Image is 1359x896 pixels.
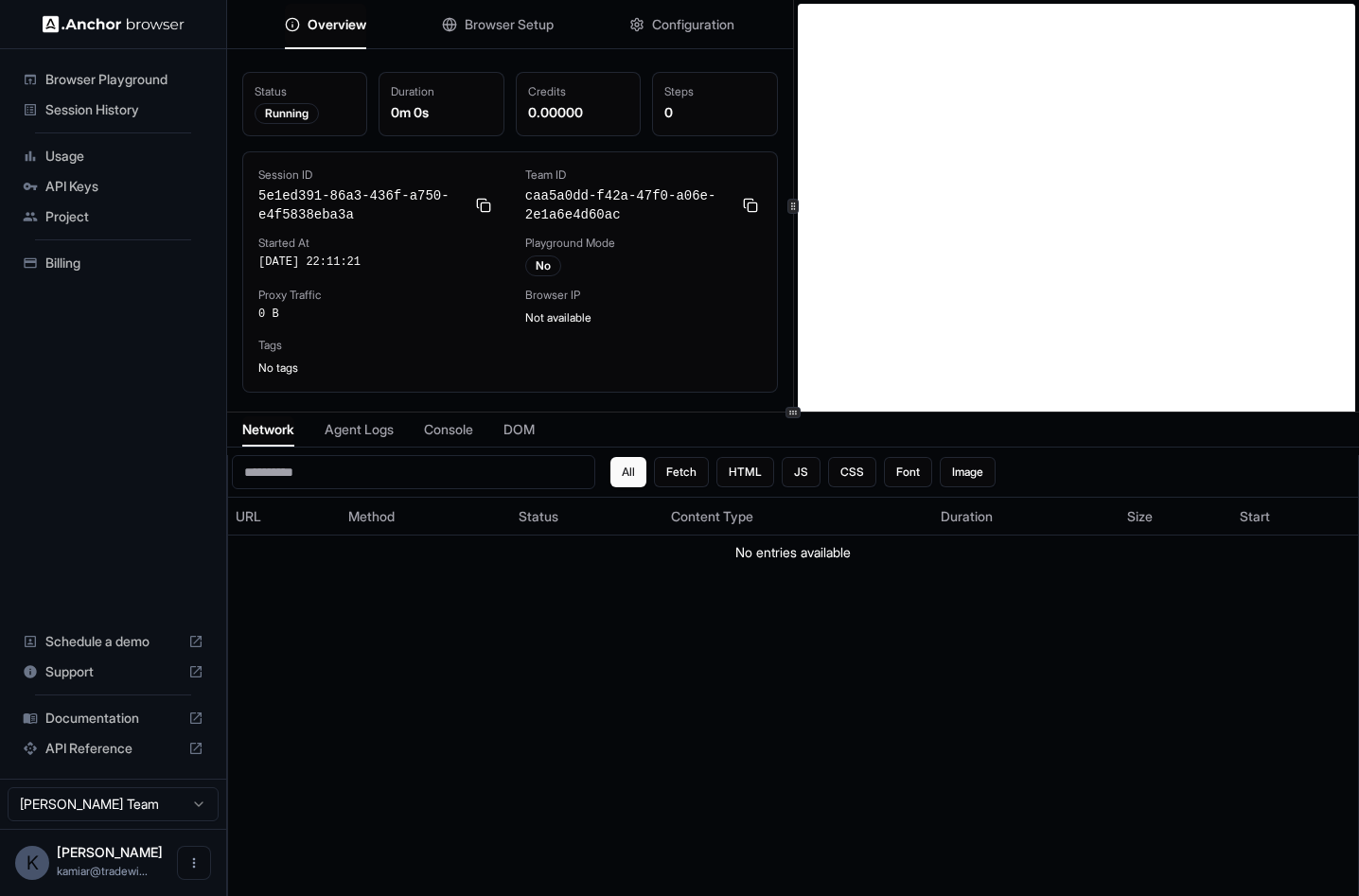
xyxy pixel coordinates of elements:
[15,846,49,880] div: K
[177,846,211,880] button: Open menu
[258,288,495,303] div: Proxy Traffic
[45,632,181,651] span: Schedule a demo
[15,626,211,657] div: Schedule a demo
[45,709,181,728] span: Documentation
[528,103,628,122] div: 0.00000
[45,100,203,119] span: Session History
[57,844,163,860] span: Kamiar Coffey
[652,15,734,34] span: Configuration
[671,507,926,526] div: Content Type
[45,147,203,166] span: Usage
[525,310,591,325] span: Not available
[503,420,535,439] span: DOM
[236,507,333,526] div: URL
[525,236,762,251] div: Playground Mode
[424,420,473,439] span: Console
[15,64,211,95] div: Browser Playground
[43,15,185,33] img: Anchor Logo
[45,254,203,272] span: Billing
[15,202,211,232] div: Project
[828,457,876,487] button: CSS
[228,536,1358,571] td: No entries available
[525,255,561,276] div: No
[15,733,211,764] div: API Reference
[348,507,503,526] div: Method
[45,207,203,226] span: Project
[308,15,366,34] span: Overview
[525,186,732,224] span: caa5a0dd-f42a-47f0-a06e-2e1a6e4d60ac
[15,141,211,171] div: Usage
[258,186,465,224] span: 5e1ed391-86a3-436f-a750-e4f5838eba3a
[664,84,765,99] div: Steps
[15,171,211,202] div: API Keys
[1240,507,1350,526] div: Start
[45,739,181,758] span: API Reference
[15,703,211,733] div: Documentation
[57,864,148,878] span: kamiar@tradewind.run
[258,255,495,270] div: [DATE] 22:11:21
[610,457,646,487] button: All
[940,457,996,487] button: Image
[45,662,181,681] span: Support
[654,457,709,487] button: Fetch
[258,307,495,322] div: 0 B
[465,15,554,34] span: Browser Setup
[782,457,821,487] button: JS
[325,420,394,439] span: Agent Logs
[391,84,491,99] div: Duration
[258,236,495,251] div: Started At
[528,84,628,99] div: Credits
[525,167,762,183] div: Team ID
[391,103,491,122] div: 0m 0s
[941,507,1112,526] div: Duration
[1127,507,1225,526] div: Size
[525,288,762,303] div: Browser IP
[664,103,765,122] div: 0
[258,360,298,375] span: No tags
[242,420,294,439] span: Network
[45,177,203,196] span: API Keys
[519,507,656,526] div: Status
[716,457,774,487] button: HTML
[15,657,211,687] div: Support
[15,248,211,278] div: Billing
[255,103,319,124] div: Running
[15,95,211,125] div: Session History
[258,167,495,183] div: Session ID
[255,84,355,99] div: Status
[884,457,932,487] button: Font
[45,70,203,89] span: Browser Playground
[258,338,762,353] div: Tags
